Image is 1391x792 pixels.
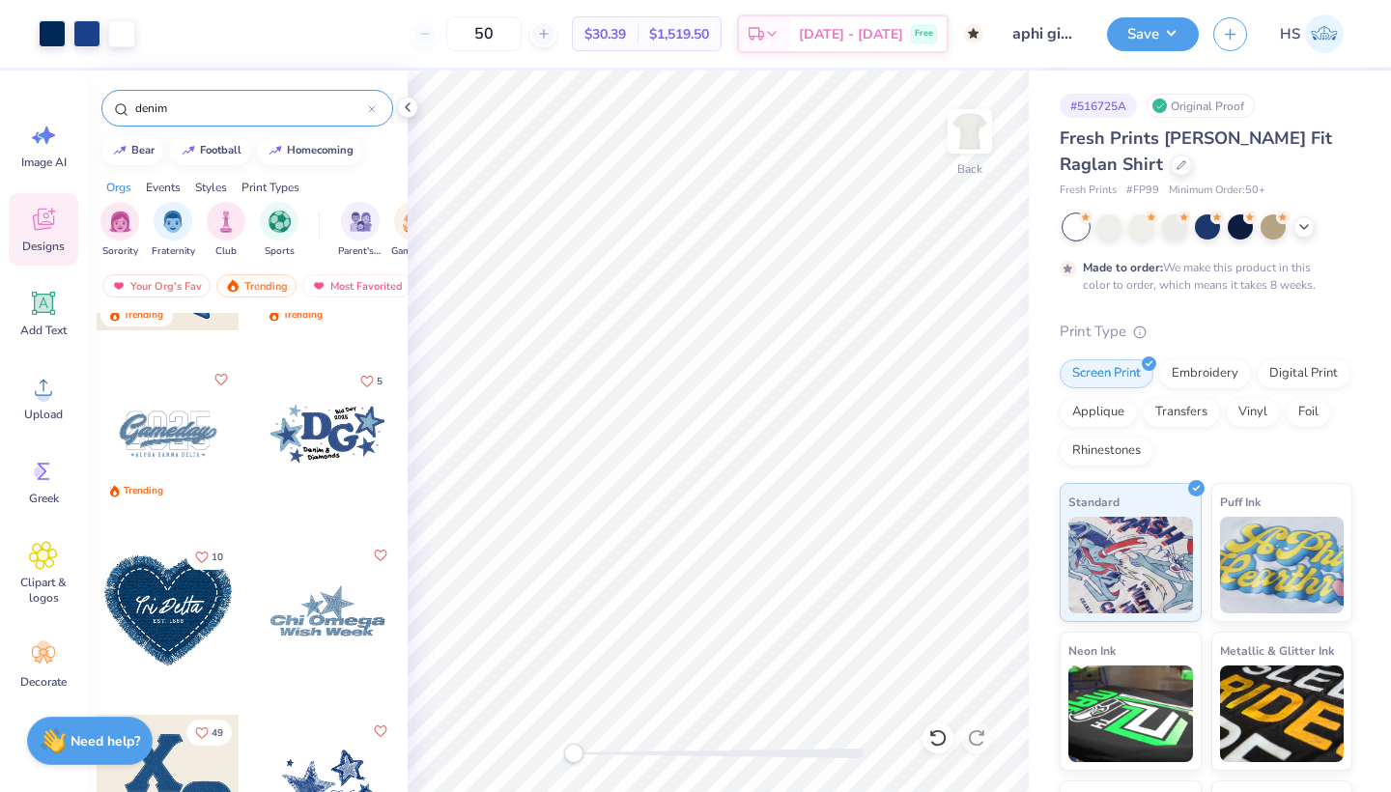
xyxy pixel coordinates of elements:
span: Add Text [20,323,67,338]
img: trend_line.gif [268,145,283,156]
span: Metallic & Glitter Ink [1220,640,1334,661]
button: filter button [260,202,298,259]
img: trending.gif [225,279,241,293]
div: Trending [216,274,297,297]
div: Back [957,160,982,178]
div: Print Type [1060,321,1352,343]
span: Game Day [391,244,436,259]
div: Vinyl [1226,398,1280,427]
div: Trending [124,484,163,498]
img: trend_line.gif [112,145,128,156]
div: Trending [124,308,163,323]
img: Helen Slacik [1305,14,1344,53]
img: Metallic & Glitter Ink [1220,665,1345,762]
div: Rhinestones [1060,437,1153,466]
img: Back [951,112,989,151]
span: 49 [212,728,223,738]
strong: Need help? [71,732,140,750]
div: filter for Sports [260,202,298,259]
div: Styles [195,179,227,196]
button: homecoming [257,136,362,165]
div: filter for Game Day [391,202,436,259]
span: Neon Ink [1068,640,1116,661]
div: Applique [1060,398,1137,427]
button: filter button [391,202,436,259]
div: Most Favorited [302,274,412,297]
div: Foil [1286,398,1331,427]
span: Decorate [20,674,67,690]
div: Trending [283,308,323,323]
div: Digital Print [1257,359,1350,388]
img: Sorority Image [109,211,131,233]
button: Like [186,544,232,570]
span: Parent's Weekend [338,244,383,259]
img: Parent's Weekend Image [350,211,372,233]
img: Fraternity Image [162,211,184,233]
a: HS [1271,14,1352,53]
div: Print Types [241,179,299,196]
div: Events [146,179,181,196]
span: [DATE] - [DATE] [799,24,903,44]
div: Accessibility label [564,744,583,763]
span: HS [1280,23,1300,45]
div: # 516725A [1060,94,1137,118]
span: Designs [22,239,65,254]
div: Screen Print [1060,359,1153,388]
div: Orgs [106,179,131,196]
img: most_fav.gif [111,279,127,293]
button: Like [186,720,232,746]
div: bear [131,145,155,156]
img: Puff Ink [1220,517,1345,613]
div: filter for Club [207,202,245,259]
strong: Made to order: [1083,260,1163,275]
span: $1,519.50 [649,24,709,44]
div: filter for Fraternity [152,202,195,259]
span: Upload [24,407,63,422]
img: Sports Image [269,211,291,233]
img: trend_line.gif [181,145,196,156]
button: Like [210,368,233,391]
span: Greek [29,491,59,506]
div: Transfers [1143,398,1220,427]
img: Club Image [215,211,237,233]
input: Try "Alpha" [133,99,368,118]
button: Save [1107,17,1199,51]
div: football [200,145,241,156]
span: Minimum Order: 50 + [1169,183,1265,199]
span: # FP99 [1126,183,1159,199]
button: Like [369,544,392,567]
div: Embroidery [1159,359,1251,388]
span: Fresh Prints [1060,183,1117,199]
img: most_fav.gif [311,279,326,293]
span: Standard [1068,492,1120,512]
button: filter button [100,202,139,259]
div: Original Proof [1147,94,1255,118]
button: Like [369,720,392,743]
input: – – [446,16,522,51]
span: Image AI [21,155,67,170]
div: Your Org's Fav [102,274,211,297]
button: football [170,136,250,165]
img: Game Day Image [403,211,425,233]
div: filter for Parent's Weekend [338,202,383,259]
span: Fraternity [152,244,195,259]
div: We make this product in this color to order, which means it takes 8 weeks. [1083,259,1320,294]
span: $30.39 [584,24,626,44]
button: filter button [152,202,195,259]
div: homecoming [287,145,354,156]
button: Like [352,368,391,394]
button: filter button [207,202,245,259]
span: Sports [265,244,295,259]
div: filter for Sorority [100,202,139,259]
input: Untitled Design [998,14,1093,53]
img: Neon Ink [1068,665,1193,762]
span: Fresh Prints [PERSON_NAME] Fit Raglan Shirt [1060,127,1332,176]
span: 5 [377,377,383,386]
span: Clipart & logos [12,575,75,606]
span: Club [215,244,237,259]
span: 10 [212,552,223,562]
span: Free [915,27,933,41]
span: Puff Ink [1220,492,1261,512]
span: Sorority [102,244,138,259]
button: filter button [338,202,383,259]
